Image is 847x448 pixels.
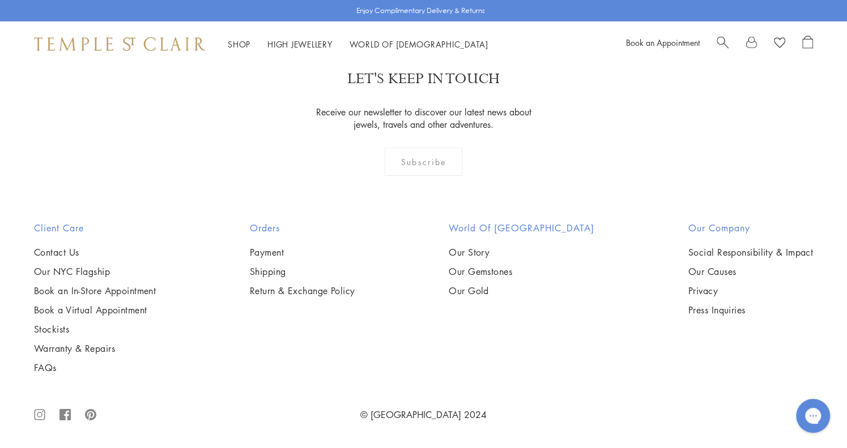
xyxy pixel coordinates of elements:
[802,36,813,53] a: Open Shopping Bag
[688,265,813,278] a: Our Causes
[34,342,156,355] a: Warranty & Repairs
[717,36,729,53] a: Search
[267,38,333,50] a: High JewelleryHigh Jewellery
[34,221,156,235] h2: Client Care
[34,361,156,374] a: FAQs
[449,221,594,235] h2: World of [GEOGRAPHIC_DATA]
[250,221,355,235] h2: Orders
[309,106,538,131] p: Receive our newsletter to discover our latest news about jewels, travels and other adventures.
[350,38,488,50] a: World of [DEMOGRAPHIC_DATA]World of [DEMOGRAPHIC_DATA]
[626,37,700,48] a: Book an Appointment
[250,246,355,259] a: Payment
[34,304,156,316] a: Book a Virtual Appointment
[34,323,156,335] a: Stockists
[34,265,156,278] a: Our NYC Flagship
[228,38,250,50] a: ShopShop
[347,69,500,89] p: LET'S KEEP IN TOUCH
[250,265,355,278] a: Shipping
[688,221,813,235] h2: Our Company
[790,395,836,437] iframe: Gorgias live chat messenger
[449,285,594,297] a: Our Gold
[774,36,785,53] a: View Wishlist
[250,285,355,297] a: Return & Exchange Policy
[688,285,813,297] a: Privacy
[688,304,813,316] a: Press Inquiries
[34,285,156,297] a: Book an In-Store Appointment
[449,246,594,259] a: Our Story
[360,408,487,421] a: © [GEOGRAPHIC_DATA] 2024
[356,5,485,16] p: Enjoy Complimentary Delivery & Returns
[228,37,488,51] nav: Main navigation
[34,37,205,51] img: Temple St. Clair
[688,246,813,259] a: Social Responsibility & Impact
[34,246,156,259] a: Contact Us
[449,265,594,278] a: Our Gemstones
[385,148,462,176] div: Subscribe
